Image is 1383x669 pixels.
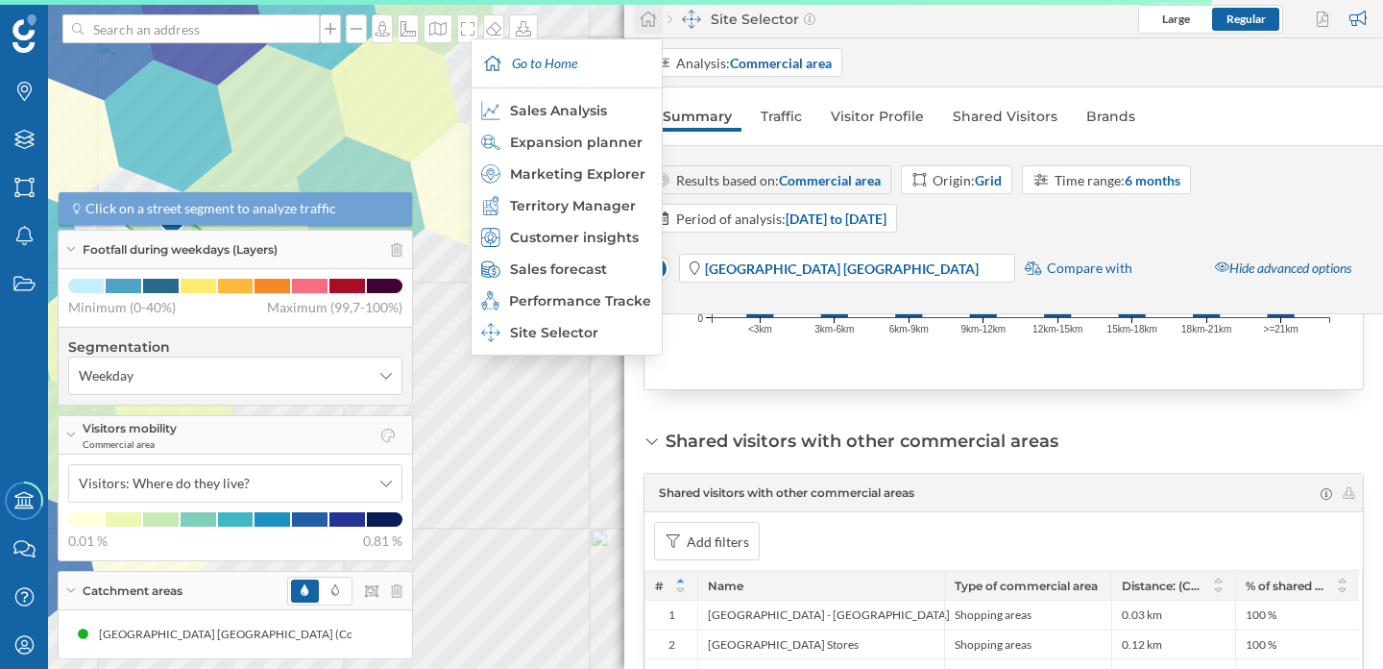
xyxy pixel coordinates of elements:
text: 6km-9km [889,324,929,334]
div: Performance Tracker [481,291,650,310]
div: 1 [645,601,697,630]
span: Shared visitors with other commercial areas [659,484,914,502]
span: 0.03 km [1122,607,1162,623]
text: 18km-21km [1181,324,1231,334]
div: [GEOGRAPHIC_DATA] - [GEOGRAPHIC_DATA] [697,601,944,630]
span: Visitors mobility [83,420,177,437]
a: Summary [653,101,741,132]
text: >=21km [1264,324,1298,334]
img: monitoring-360.svg [481,291,499,310]
img: territory-manager.svg [481,196,500,215]
span: Minimum (0-40%) [68,298,176,317]
h4: Segmentation [68,337,402,357]
text: <3km [748,324,772,334]
div: Customer insights [481,228,650,247]
div: Marketing Explorer [481,164,650,184]
div: Name [697,571,944,600]
div: Site Selector [667,10,815,29]
span: 100 % [1246,607,1276,623]
img: Geoblink Logo [12,14,36,53]
div: Shopping areas [944,630,1111,658]
span: Footfall during weekdays (Layers) [83,241,278,259]
span: 0.12 km [1122,637,1162,653]
span: 0.01 % [68,532,108,551]
div: Site Selector [481,323,650,342]
div: Analysis: [676,53,832,73]
span: Maximum (99,7-100%) [267,298,402,317]
img: sales-forecast.svg [481,260,500,279]
text: 9km-12km [960,324,1006,334]
img: explorer.svg [481,164,500,184]
span: Catchment areas [83,582,182,600]
span: Commercial area [83,437,177,451]
div: Period of analysis: [676,209,886,229]
div: Sales forecast [481,260,650,279]
div: # [645,571,697,600]
strong: [DATE] to [DATE] [786,211,886,227]
div: Sales Analysis [481,101,650,120]
a: Brands [1077,101,1145,132]
span: Distance: (Commercial area) ([DATE] to [DATE]) [1122,579,1201,593]
strong: Commercial area [779,172,881,188]
div: Expansion planner [481,133,650,152]
text: 15km-18km [1107,324,1157,334]
text: 12km-15km [1032,324,1082,334]
span: 0 [697,310,703,325]
span: Large [1162,12,1190,26]
span: Visitors: Where do they live? [79,474,250,493]
a: Traffic [751,101,812,132]
img: dashboards-manager.svg [682,10,701,29]
div: Go to Home [476,39,657,87]
img: search-areas.svg [481,133,500,152]
span: Regular [1226,12,1266,26]
div: Add filters [687,532,749,552]
span: 0.81 % [363,532,402,551]
span: % of shared visitors: (Commercial area) ([DATE] to [DATE]) [1246,579,1325,593]
a: Shared Visitors [943,101,1067,132]
div: Shared visitors with other commercial areas [666,429,1058,454]
div: Time range: [1055,170,1180,190]
span: Click on a street segment to analyze traffic [85,199,336,218]
div: Origin: [933,170,1002,190]
a: Visitor Profile [821,101,934,132]
div: [GEOGRAPHIC_DATA] [GEOGRAPHIC_DATA] (Commercial area) [91,625,430,644]
span: 100 % [1246,637,1276,653]
div: 2 [645,630,697,658]
text: 3km-6km [814,324,854,334]
img: dashboards-manager.svg [481,323,500,342]
span: Support [40,13,109,31]
strong: 6 months [1125,172,1180,188]
img: sales-explainer.svg [481,101,500,120]
div: Type of commercial area [944,571,1111,600]
strong: Commercial area [730,55,832,71]
div: Shopping areas [944,601,1111,630]
div: Hide advanced options [1203,252,1363,285]
div: [GEOGRAPHIC_DATA] Stores [697,630,944,658]
div: Results based on: [676,170,881,190]
strong: Grid [975,172,1002,188]
img: customer-intelligence.svg [481,228,500,247]
strong: [GEOGRAPHIC_DATA] [GEOGRAPHIC_DATA] [705,260,979,277]
span: Weekday [79,366,133,385]
span: Compare with [1047,259,1132,278]
div: Territory Manager [481,196,650,215]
